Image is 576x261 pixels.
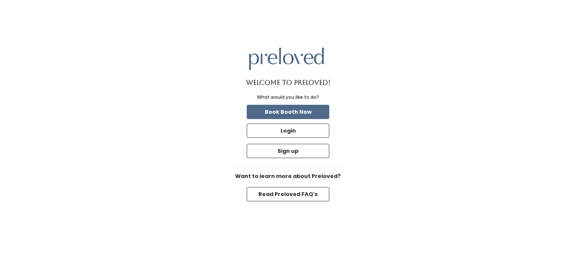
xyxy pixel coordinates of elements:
a: Sign up [245,142,331,160]
div: What would you like to do? [257,94,319,101]
img: preloved logo [249,48,324,70]
button: Read Preloved FAQ's [247,187,329,201]
button: Sign up [247,144,329,158]
button: Login [247,124,329,138]
a: Login [245,122,331,139]
button: Book Booth Now [247,105,329,119]
h6: Want to learn more about Preloved? [232,173,344,180]
h1: Welcome to Preloved! [246,79,330,86]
